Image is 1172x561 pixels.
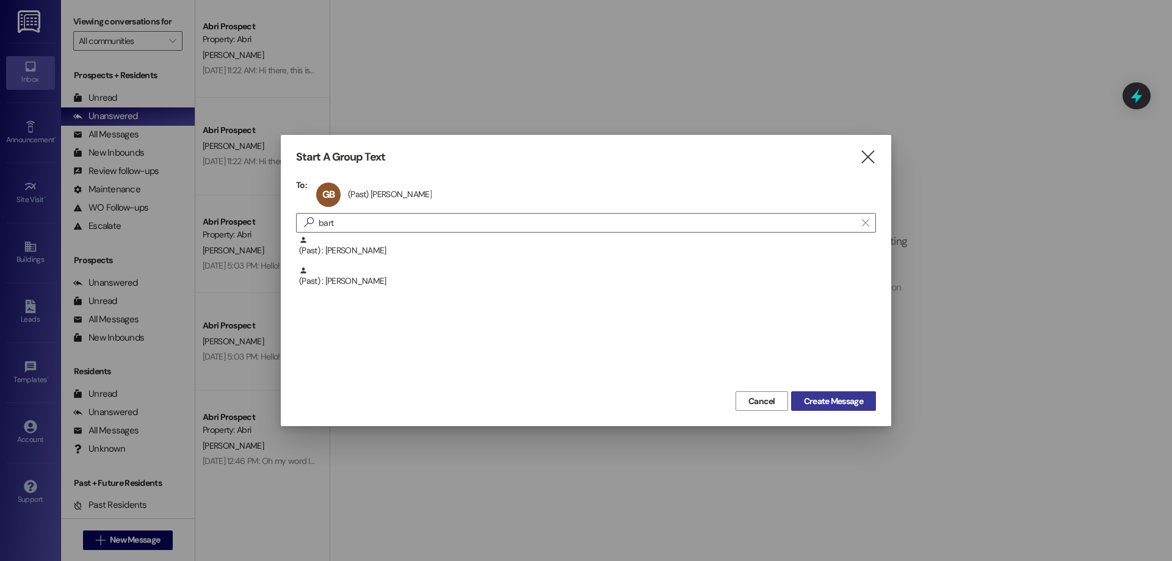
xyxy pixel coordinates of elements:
[791,391,876,411] button: Create Message
[296,266,876,297] div: (Past) : [PERSON_NAME]
[296,150,385,164] h3: Start A Group Text
[296,236,876,266] div: (Past) : [PERSON_NAME]
[748,395,775,408] span: Cancel
[299,266,876,288] div: (Past) : [PERSON_NAME]
[348,189,432,200] div: (Past) [PERSON_NAME]
[859,151,876,164] i: 
[299,216,319,229] i: 
[322,188,335,201] span: GB
[299,236,876,257] div: (Past) : [PERSON_NAME]
[862,218,869,228] i: 
[804,395,863,408] span: Create Message
[319,214,856,231] input: Search for any contact or apartment
[296,179,307,190] h3: To:
[736,391,788,411] button: Cancel
[856,214,875,232] button: Clear text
